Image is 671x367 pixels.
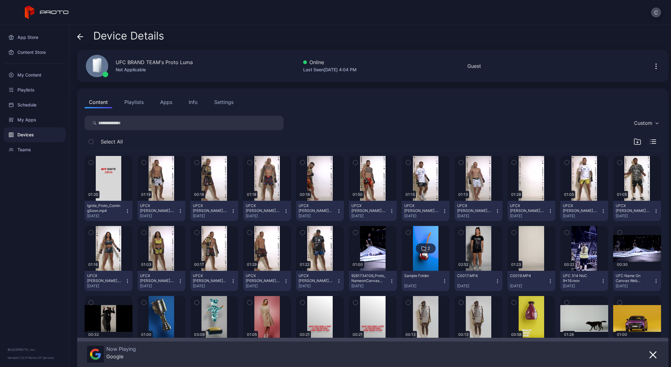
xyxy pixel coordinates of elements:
button: UFCX [PERSON_NAME].mp4[DATE] [455,201,502,221]
span: Version 1.13.1 • [7,356,28,360]
div: [DATE] [404,214,442,219]
button: UFCX [PERSON_NAME].mp4[DATE] [190,201,238,221]
button: UFCX [PERSON_NAME].mp4[DATE] [243,271,291,291]
button: UFCX [PERSON_NAME].mp4[DATE] [613,201,661,221]
div: UFCX Brandon Royval.mp4 [140,203,174,213]
button: C0019.MP4[DATE] [507,271,555,291]
button: UFCX [PERSON_NAME].mp4[DATE] [402,201,450,221]
div: UFCX Charles Oliveira.mp4 [246,203,280,213]
button: UFCX [PERSON_NAME].mp4[DATE] [560,201,608,221]
div: [DATE] [616,284,654,289]
div: [DATE] [140,214,178,219]
div: Info [189,98,198,106]
div: [DATE] [563,214,601,219]
div: [DATE] [457,284,495,289]
div: UFCX Terrance McKinney.mp4 [616,203,650,213]
a: Content Store [4,45,66,60]
span: Select All [101,138,123,145]
div: [DATE] [246,284,284,289]
div: UFCX Charles Oliveira Belt.mp4 [193,203,227,213]
div: UFCX Payton Talbott.mp4 [510,203,544,213]
div: 2 [428,246,430,251]
a: Playlists [4,82,66,97]
button: Sample Folder[DATE] [402,271,450,291]
button: UFCX [PERSON_NAME].mp4[DATE] [85,271,132,291]
button: UFC Name On Canvas Web 16.9.mov[DATE] [613,271,661,291]
button: Apps [156,96,177,108]
button: 9261734106_Proto_NameonCanvas (2).mp4[DATE] [349,271,397,291]
div: [DATE] [298,284,336,289]
div: [DATE] [193,214,231,219]
a: Devices [4,127,66,142]
div: UFCX Alexandre Pantoja Belt.mp4 [193,273,227,283]
div: [DATE] [193,284,231,289]
button: Settings [210,96,238,108]
button: UFCX [PERSON_NAME].mp4[DATE] [137,201,185,221]
div: Google [106,353,136,360]
div: UFC 314 NoC 9x16.mov [563,273,597,283]
div: Now Playing [106,346,136,352]
div: Last Seen [DATE] 4:04 PM [303,66,357,73]
div: Settings [214,98,234,106]
div: [DATE] [510,214,548,219]
div: [DATE] [351,284,389,289]
button: Info [184,96,202,108]
button: UFCX [PERSON_NAME].mp4[DATE] [243,201,291,221]
div: 9261734106_Proto_NameonCanvas (2).mp4 [351,273,386,283]
div: UFCX Beneil Dariush.mp4 [298,273,333,283]
div: UFC BRAND TEAM's Proto Luma [116,59,193,66]
button: C [651,7,661,17]
div: [DATE] [140,284,178,289]
div: [DATE] [404,284,442,289]
button: UFCX [PERSON_NAME].mp4[DATE] [296,271,344,291]
button: UFCX [PERSON_NAME].mp4[DATE] [137,271,185,291]
a: App Store [4,30,66,45]
div: UFCX Joshua Van.mp4 [404,203,438,213]
div: [DATE] [616,214,654,219]
a: Teams [4,142,66,157]
button: UFCX [PERSON_NAME] Belt.mp4[DATE] [296,201,344,221]
button: C0017.MP4[DATE] [455,271,502,291]
div: UFCX Renato Moicano.mp4 [563,203,597,213]
a: My Content [4,68,66,82]
div: UFCX Alexandre Pantoja.mp4 [246,273,280,283]
div: Online [303,59,357,66]
div: [DATE] [246,214,284,219]
button: Ignite_Proto_ComingSoon.mp4[DATE] [85,201,132,221]
button: Custom [631,116,661,130]
div: Ignite_Proto_ComingSoon.mp4 [87,203,121,213]
div: UFCX Kai Kara France.mp4 [457,203,491,213]
div: [DATE] [563,284,601,289]
a: Schedule [4,97,66,112]
div: Sample Folder [404,273,438,278]
a: My Apps [4,112,66,127]
div: © 2025 PROTO, Inc. [7,347,62,352]
div: UFCX Viviane Araujo.mp4 [140,273,174,283]
div: Guest [467,62,481,70]
div: [DATE] [510,284,548,289]
button: UFCX [PERSON_NAME].mp4[DATE] [507,201,555,221]
div: C0019.MP4 [510,273,544,278]
div: [DATE] [298,214,336,219]
button: UFC 314 NoC 9x16.mov[DATE] [560,271,608,291]
div: C0017.MP4 [457,273,491,278]
div: Custom [634,120,652,126]
div: UFCX Ilia Topuria Belt.mp4 [298,203,333,213]
button: UFCX [PERSON_NAME].mp4[DATE] [349,201,397,221]
button: UFCX [PERSON_NAME] Belt.mp4[DATE] [190,271,238,291]
span: Device Details [93,30,164,42]
button: Content [85,96,112,108]
div: [DATE] [87,214,125,219]
div: UFCX Tracy Cortez.mp4 [87,273,121,283]
a: Terms Of Service [28,356,54,360]
div: [DATE] [351,214,389,219]
div: UFCX Ilia Topuria.mp4 [351,203,386,213]
div: UFC Name On Canvas Web 16.9.mov [616,273,650,283]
